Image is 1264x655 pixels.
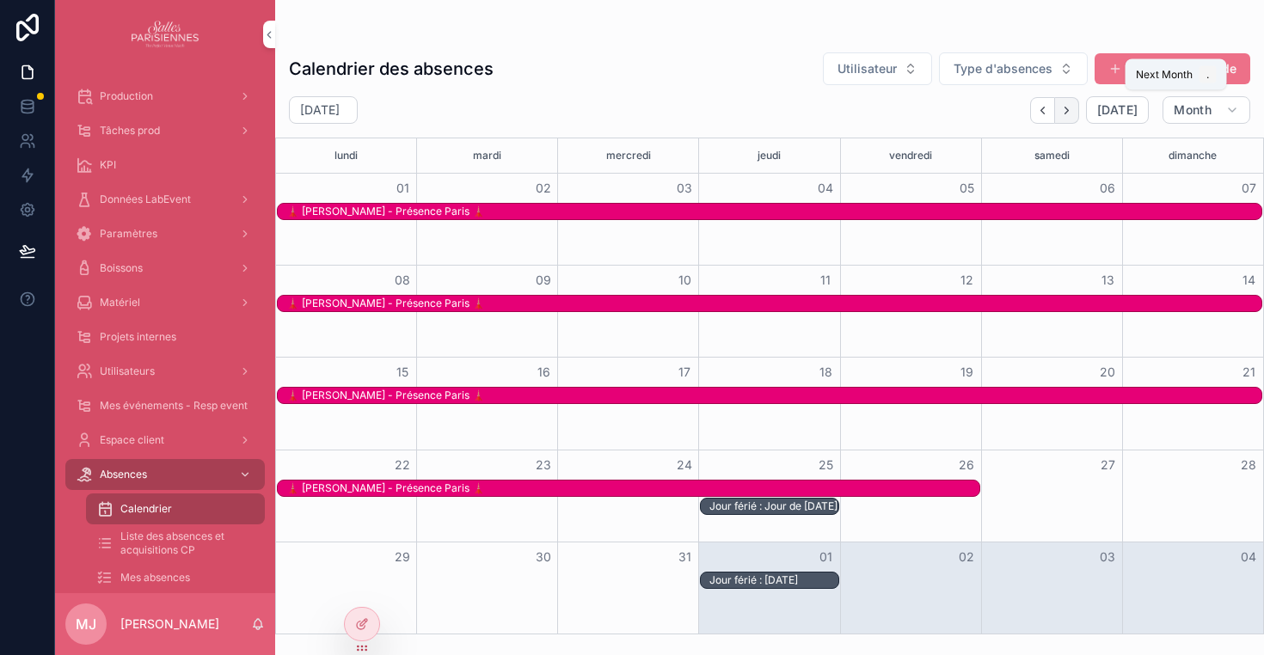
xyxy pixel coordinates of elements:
[100,124,160,138] span: Tâches prod
[279,138,414,173] div: lundi
[100,468,147,481] span: Absences
[956,455,977,475] button: 26
[100,193,191,206] span: Données LabEvent
[286,481,979,495] div: 🗼 [PERSON_NAME] - Présence Paris 🗼
[1174,102,1212,118] span: Month
[844,138,979,173] div: vendredi
[392,547,413,567] button: 29
[1097,102,1138,118] span: [DATE]
[86,528,265,559] a: Liste des absences et acquisitions CP
[120,502,172,516] span: Calendrier
[132,21,199,48] img: App logo
[65,253,265,284] a: Boissons
[533,178,554,199] button: 02
[120,571,190,585] span: Mes absences
[1097,547,1118,567] button: 03
[286,297,1261,310] div: 🗼 [PERSON_NAME] - Présence Paris 🗼
[674,178,695,199] button: 03
[65,459,265,490] a: Absences
[709,573,838,587] div: Jour férié : [DATE]
[1238,362,1259,383] button: 21
[823,52,932,85] button: Select Button
[1097,270,1118,291] button: 13
[956,362,977,383] button: 19
[709,499,838,513] div: Jour férié : Jour de [DATE]
[533,270,554,291] button: 09
[86,493,265,524] a: Calendrier
[286,205,1261,218] div: 🗼 [PERSON_NAME] - Présence Paris 🗼
[100,330,176,344] span: Projets internes
[702,138,837,173] div: jeudi
[100,296,140,309] span: Matériel
[815,455,836,475] button: 25
[286,389,1261,402] div: 🗼 [PERSON_NAME] - Présence Paris 🗼
[286,388,1261,403] div: 🗼 Séverine - Présence Paris 🗼
[392,270,413,291] button: 08
[956,547,977,567] button: 02
[1097,455,1118,475] button: 27
[100,227,157,241] span: Paramètres
[1086,96,1149,124] button: [DATE]
[55,69,275,593] div: scrollable content
[100,261,143,275] span: Boissons
[674,547,695,567] button: 31
[815,547,836,567] button: 01
[1238,547,1259,567] button: 04
[120,615,219,633] p: [PERSON_NAME]
[65,321,265,352] a: Projets internes
[1136,68,1193,82] span: Next Month
[100,433,164,447] span: Espace client
[392,178,413,199] button: 01
[300,101,340,119] h2: [DATE]
[65,356,265,387] a: Utilisateurs
[561,138,696,173] div: mercredi
[1163,96,1250,124] button: Month
[86,562,265,593] a: Mes absences
[838,60,897,77] span: Utilisateur
[533,362,554,383] button: 16
[674,455,695,475] button: 24
[1238,455,1259,475] button: 28
[289,57,494,81] h1: Calendrier des absences
[1095,53,1250,84] button: Nouvelle demande
[275,138,1264,634] div: Month View
[65,287,265,318] a: Matériel
[100,158,116,172] span: KPI
[674,362,695,383] button: 17
[65,115,265,146] a: Tâches prod
[939,52,1088,85] button: Select Button
[1238,270,1259,291] button: 14
[100,89,153,103] span: Production
[420,138,555,173] div: mardi
[815,270,836,291] button: 11
[286,296,1261,311] div: 🗼 Séverine - Présence Paris 🗼
[65,184,265,215] a: Données LabEvent
[1055,97,1079,124] button: Next
[65,425,265,456] a: Espace client
[65,390,265,421] a: Mes événements - Resp event
[120,530,248,557] span: Liste des absences et acquisitions CP
[1201,68,1215,82] span: .
[674,270,695,291] button: 10
[1097,362,1118,383] button: 20
[65,218,265,249] a: Paramètres
[956,178,977,199] button: 05
[65,150,265,181] a: KPI
[76,614,96,634] span: MJ
[709,499,838,514] div: Jour férié : Jour de Noël 2025
[392,362,413,383] button: 15
[533,455,554,475] button: 23
[815,362,836,383] button: 18
[100,399,248,413] span: Mes événements - Resp event
[709,572,838,588] div: Jour férié : 1er janvier 2026
[1126,138,1261,173] div: dimanche
[815,178,836,199] button: 04
[65,81,265,112] a: Production
[1238,178,1259,199] button: 07
[286,481,979,496] div: 🗼 Séverine - Présence Paris 🗼
[954,60,1052,77] span: Type d'absences
[533,547,554,567] button: 30
[392,455,413,475] button: 22
[1030,97,1055,124] button: Back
